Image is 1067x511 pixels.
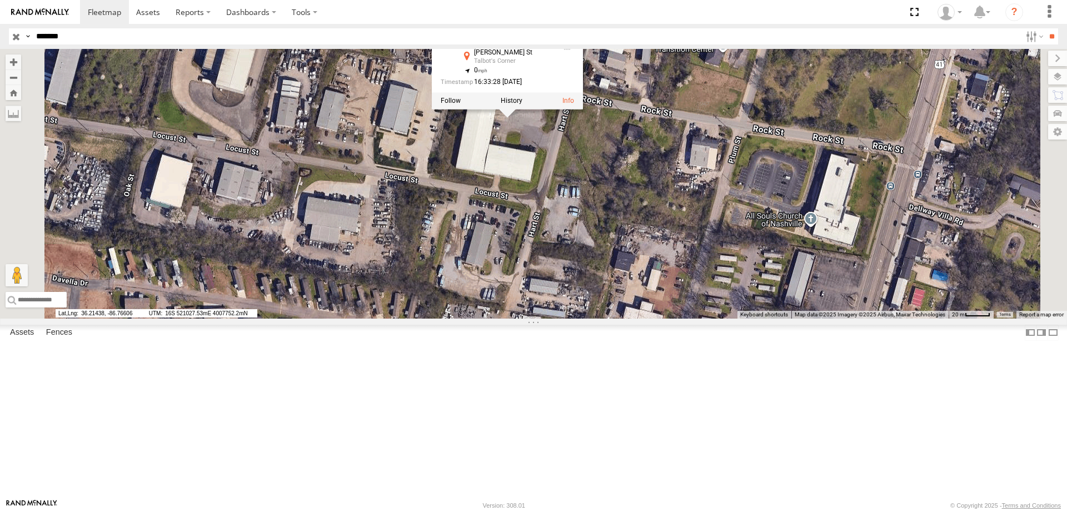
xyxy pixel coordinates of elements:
div: [PERSON_NAME] St [474,49,552,57]
label: Fences [41,325,78,340]
label: Dock Summary Table to the Left [1025,325,1036,341]
span: 36.21438, -86.76606 [56,309,144,317]
label: Search Filter Options [1021,28,1045,44]
span: 0 [474,66,488,74]
a: Terms (opens in new tab) [999,312,1011,317]
label: Search Query [23,28,32,44]
i: ? [1005,3,1023,21]
label: View Asset History [501,97,522,105]
label: Map Settings [1048,124,1067,140]
button: Map Scale: 20 m per 42 pixels [949,311,994,319]
a: View Asset Details [562,97,574,105]
a: Visit our Website [6,500,57,511]
img: rand-logo.svg [11,8,69,16]
button: Zoom in [6,54,21,70]
span: 16S 521027.53mE 4007752.2mN [146,309,257,317]
span: Map data ©2025 Imagery ©2025 Airbus, Maxar Technologies [795,311,945,317]
a: Terms and Conditions [1002,502,1061,509]
div: Date/time of location update [441,78,552,86]
div: Last Event GSM Signal Strength [561,42,574,51]
div: © Copyright 2025 - [950,502,1061,509]
a: Report a map error [1019,311,1064,317]
label: Realtime tracking of Asset [441,97,461,105]
label: Hide Summary Table [1048,325,1059,341]
div: Version: 308.01 [483,502,525,509]
button: Zoom out [6,70,21,85]
button: Keyboard shortcuts [740,311,788,319]
button: Drag Pegman onto the map to open Street View [6,264,28,286]
div: Nele . [934,4,966,21]
div: Talbot's Corner [474,58,552,65]
label: Measure [6,106,21,121]
label: Dock Summary Table to the Right [1036,325,1047,341]
button: Zoom Home [6,85,21,100]
label: Assets [4,325,39,340]
span: 20 m [952,311,965,317]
